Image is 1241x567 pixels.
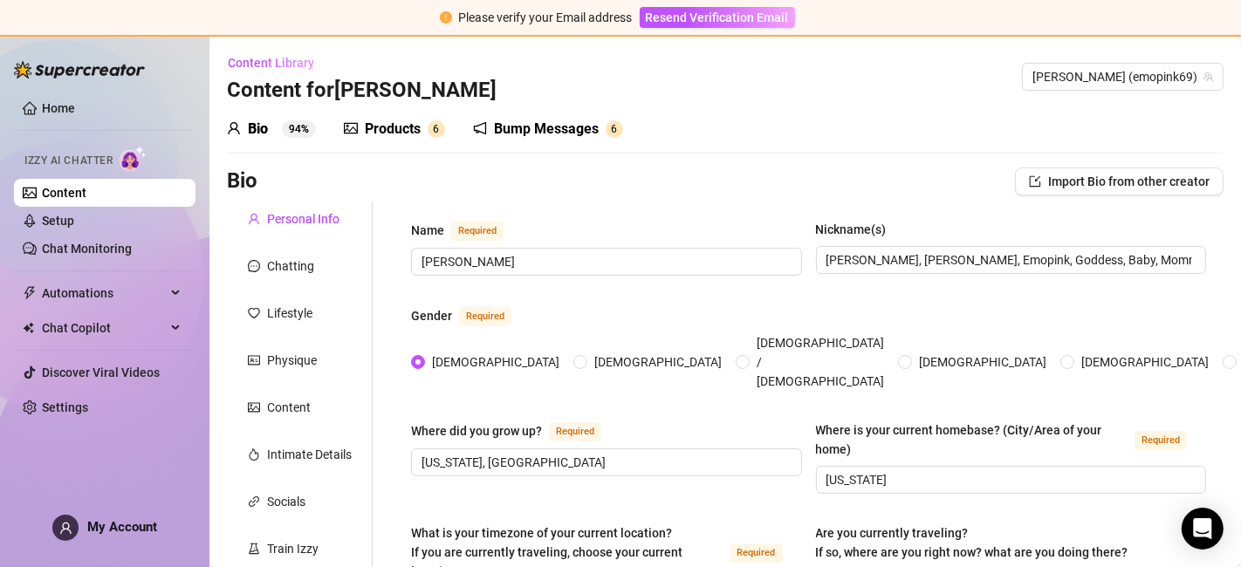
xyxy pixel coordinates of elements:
button: Resend Verification Email [640,7,795,28]
span: [DEMOGRAPHIC_DATA] [912,352,1053,372]
span: user [248,213,260,225]
span: Required [549,422,601,441]
label: Gender [411,305,531,326]
span: import [1029,175,1041,188]
div: Intimate Details [267,445,352,464]
span: idcard [248,354,260,366]
span: experiment [248,543,260,555]
sup: 94% [282,120,316,138]
div: Products [365,119,421,140]
div: Socials [267,492,305,511]
span: 6 [612,123,618,135]
a: Setup [42,214,74,228]
span: Izzy AI Chatter [24,153,113,169]
span: [DEMOGRAPHIC_DATA] [587,352,729,372]
button: Import Bio from other creator [1015,167,1224,195]
span: My Account [87,519,157,535]
span: [DEMOGRAPHIC_DATA] [1074,352,1216,372]
span: Are you currently traveling? If so, where are you right now? what are you doing there? [816,526,1128,559]
label: Where is your current homebase? (City/Area of your home) [816,420,1207,459]
div: Name [411,221,444,240]
label: Nickname(s) [816,220,899,239]
span: Required [1135,431,1187,450]
div: Where did you grow up? [411,421,542,441]
input: Name [422,252,788,271]
span: [DEMOGRAPHIC_DATA] [425,352,566,372]
span: Chat Copilot [42,314,166,342]
div: Gender [411,306,452,325]
div: Personal Info [267,209,339,229]
label: Name [411,220,523,241]
img: AI Chatter [120,146,147,171]
div: Bio [248,119,268,140]
span: user [59,522,72,535]
span: picture [248,401,260,413]
span: 6 [434,123,440,135]
label: Where did you grow up? [411,420,620,441]
img: Chat Copilot [23,322,34,334]
button: Content Library [227,49,328,77]
a: Discover Viral Videos [42,365,160,379]
span: Import Bio from other creator [1048,174,1210,188]
div: Physique [267,351,317,370]
span: thunderbolt [23,286,37,300]
a: Home [42,101,75,115]
div: Lifestyle [267,304,312,323]
sup: 6 [606,120,623,138]
span: fire [248,448,260,461]
span: notification [473,121,487,135]
sup: 6 [428,120,445,138]
span: exclamation-circle [440,11,452,24]
div: Chatting [267,256,314,276]
span: Content Library [228,56,314,70]
a: Settings [42,400,88,414]
h3: Bio [227,167,257,195]
input: Where did you grow up? [422,453,788,472]
a: Chat Monitoring [42,242,132,256]
span: Resend Verification Email [646,10,789,24]
div: Open Intercom Messenger [1182,508,1224,550]
span: Required [730,543,783,563]
input: Nickname(s) [826,250,1193,270]
div: Where is your current homebase? (City/Area of your home) [816,420,1128,459]
span: heart [248,307,260,319]
input: Where is your current homebase? (City/Area of your home) [826,470,1193,489]
span: Required [459,307,511,326]
div: Content [267,398,311,417]
span: picture [344,121,358,135]
span: team [1203,72,1214,82]
span: user [227,121,241,135]
span: message [248,260,260,272]
a: Content [42,186,86,200]
div: Nickname(s) [816,220,887,239]
span: [DEMOGRAPHIC_DATA] / [DEMOGRAPHIC_DATA] [750,333,891,391]
div: Please verify your Email address [459,8,633,27]
span: Automations [42,279,166,307]
div: Bump Messages [494,119,599,140]
span: Britney (emopink69) [1032,64,1213,90]
span: Required [451,222,504,241]
div: Train Izzy [267,539,319,558]
span: link [248,495,260,508]
h3: Content for [PERSON_NAME] [227,77,497,105]
img: logo-BBDzfeDw.svg [14,61,145,79]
